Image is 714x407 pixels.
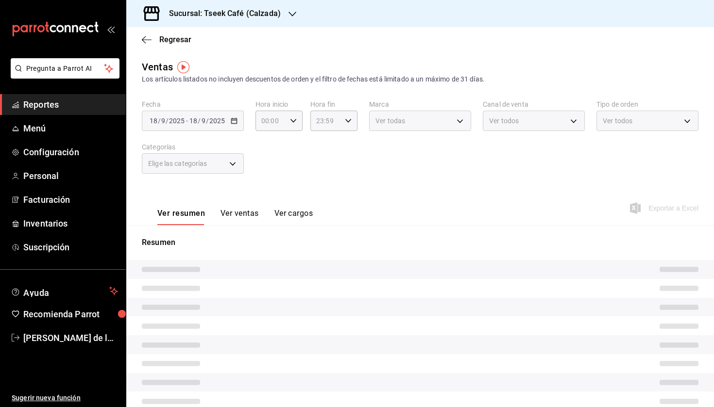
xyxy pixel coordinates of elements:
[274,209,313,225] button: Ver cargos
[186,117,188,125] span: -
[159,35,191,44] span: Regresar
[142,101,244,108] label: Fecha
[255,101,303,108] label: Hora inicio
[23,331,118,344] span: [PERSON_NAME] de la [PERSON_NAME]
[23,193,118,206] span: Facturación
[142,74,698,84] div: Los artículos listados no incluyen descuentos de orden y el filtro de fechas está limitado a un m...
[23,217,118,230] span: Inventarios
[489,116,519,126] span: Ver todos
[23,146,118,159] span: Configuración
[107,25,115,33] button: open_drawer_menu
[157,209,205,225] button: Ver resumen
[142,35,191,44] button: Regresar
[310,101,357,108] label: Hora fin
[157,209,313,225] div: navigation tabs
[148,159,207,168] span: Elige las categorías
[23,308,118,321] span: Recomienda Parrot
[161,117,166,125] input: --
[369,101,471,108] label: Marca
[142,144,244,150] label: Categorías
[23,169,118,182] span: Personal
[201,117,206,125] input: --
[169,117,185,125] input: ----
[149,117,158,125] input: --
[603,116,632,126] span: Ver todos
[23,122,118,135] span: Menú
[142,60,173,74] div: Ventas
[206,117,209,125] span: /
[209,117,225,125] input: ----
[483,101,585,108] label: Canal de venta
[142,237,698,248] p: Resumen
[26,64,104,74] span: Pregunta a Parrot AI
[375,116,405,126] span: Ver todas
[23,285,105,297] span: Ayuda
[12,393,118,403] span: Sugerir nueva función
[596,101,698,108] label: Tipo de orden
[23,241,118,254] span: Suscripción
[221,209,259,225] button: Ver ventas
[166,117,169,125] span: /
[158,117,161,125] span: /
[198,117,201,125] span: /
[161,8,281,19] h3: Sucursal: Tseek Café (Calzada)
[11,58,119,79] button: Pregunta a Parrot AI
[23,98,118,111] span: Reportes
[177,61,189,73] img: Tooltip marker
[189,117,198,125] input: --
[7,70,119,81] a: Pregunta a Parrot AI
